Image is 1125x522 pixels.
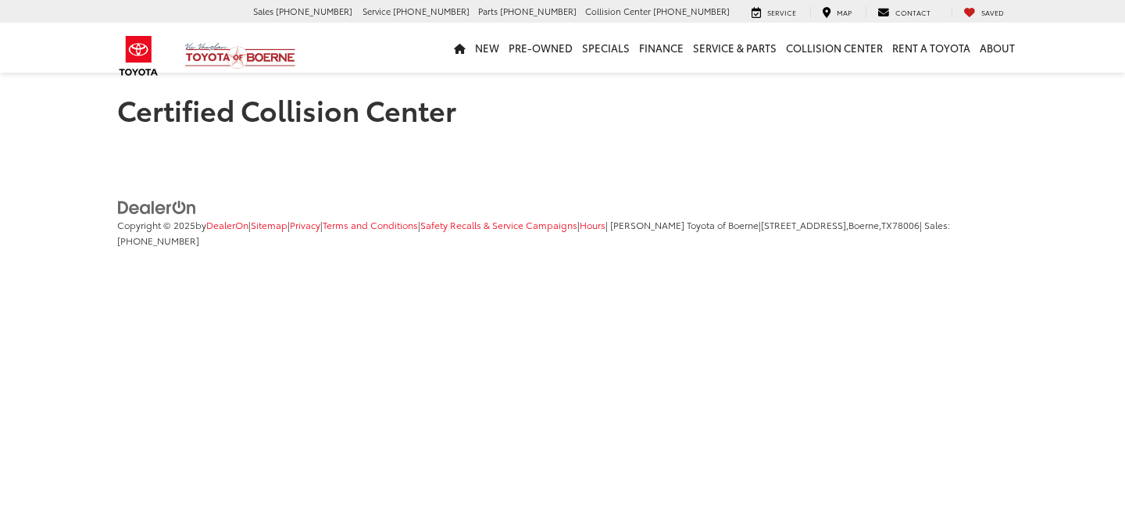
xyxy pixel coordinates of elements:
h1: Certified Collision Center [117,94,1008,125]
span: Saved [981,7,1004,17]
a: New [470,23,504,73]
span: by [195,218,248,231]
span: 78006 [892,218,920,231]
a: DealerOn Home Page [206,218,248,231]
img: Vic Vaughan Toyota of Boerne [184,42,296,70]
a: Collision Center [781,23,887,73]
img: Toyota [109,30,168,81]
a: Finance [634,23,688,73]
span: [STREET_ADDRESS], [761,218,848,231]
img: DealerOn [117,199,197,216]
span: [PHONE_NUMBER] [393,5,470,17]
span: Service [362,5,391,17]
span: Collision Center [585,5,651,17]
span: [PHONE_NUMBER] [276,5,352,17]
a: Service [740,6,808,19]
span: Map [837,7,852,17]
span: [PHONE_NUMBER] [500,5,577,17]
span: Copyright © 2025 [117,218,195,231]
span: | [248,218,287,231]
span: [PHONE_NUMBER] [117,234,199,247]
a: Safety Recalls & Service Campaigns, Opens in a new tab [420,218,577,231]
a: Sitemap [251,218,287,231]
span: Boerne, [848,218,881,231]
a: Privacy [290,218,320,231]
a: About [975,23,1020,73]
a: Pre-Owned [504,23,577,73]
a: My Saved Vehicles [952,6,1016,19]
span: [PHONE_NUMBER] [653,5,730,17]
span: | [320,218,418,231]
span: | [287,218,320,231]
span: Parts [478,5,498,17]
a: Specials [577,23,634,73]
a: DealerOn [117,198,197,214]
span: | [PERSON_NAME] Toyota of Boerne [605,218,759,231]
span: TX [881,218,892,231]
a: Service & Parts: Opens in a new tab [688,23,781,73]
a: Home [449,23,470,73]
a: Rent a Toyota [887,23,975,73]
span: | [577,218,605,231]
a: Hours [580,218,605,231]
a: Map [810,6,863,19]
a: Terms and Conditions [323,218,418,231]
span: Contact [895,7,930,17]
a: Contact [866,6,942,19]
span: Service [767,7,796,17]
span: | [759,218,920,231]
span: Sales [253,5,273,17]
span: | [418,218,577,231]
